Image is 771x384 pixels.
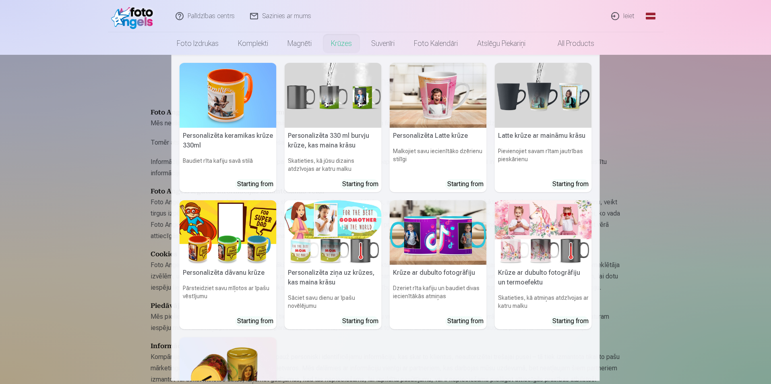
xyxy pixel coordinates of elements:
[285,154,382,176] h6: Skatieties, kā jūsu dizains atdzīvojas ar katru malku
[285,265,382,291] h5: Personalizēta ziņa uz krūzes, kas maina krāsu
[495,144,592,176] h6: Pievienojiet savam rītam jautrības pieskārienu
[285,128,382,154] h5: Personalizēta 330 ml burvju krūze, kas maina krāsu
[111,3,157,29] img: /fa1
[180,63,277,128] img: Personalizēta keramikas krūze 330ml
[390,128,487,144] h5: Personalizēta Latte krūze
[228,32,278,55] a: Komplekti
[285,200,382,265] img: Personalizēta ziņa uz krūzes, kas maina krāsu
[552,179,589,189] div: Starting from
[390,200,487,330] a: Krūze ar dubulto fotogrāfijuKrūze ar dubulto fotogrāfijuDzeriet rīta kafiju un baudiet divas ieci...
[285,200,382,330] a: Personalizēta ziņa uz krūzes, kas maina krāsuPersonalizēta ziņa uz krūzes, kas maina krāsuSāciet ...
[278,32,321,55] a: Magnēti
[495,200,592,330] a: Krūze ar dubulto fotogrāfiju un termoefektuKrūze ar dubulto fotogrāfiju un termoefektuSkatieties,...
[285,63,382,128] img: Personalizēta 330 ml burvju krūze, kas maina krāsu
[535,32,604,55] a: All products
[447,179,484,189] div: Starting from
[285,63,382,192] a: Personalizēta 330 ml burvju krūze, kas maina krāsuPersonalizēta 330 ml burvju krūze, kas maina kr...
[495,63,592,128] img: Latte krūze ar maināmu krāsu
[404,32,467,55] a: Foto kalendāri
[447,316,484,326] div: Starting from
[362,32,404,55] a: Suvenīri
[552,316,589,326] div: Starting from
[467,32,535,55] a: Atslēgu piekariņi
[180,154,277,176] h6: Baudiet rīta kafiju savā stilā
[180,281,277,313] h6: Pārsteidziet savu mīļotos ar īpašu vēstījumu
[495,128,592,144] h5: Latte krūze ar maināmu krāsu
[180,265,277,281] h5: Personalizēta dāvanu krūze
[495,291,592,313] h6: Skatieties, kā atmiņas atdzīvojas ar katru malku
[390,281,487,313] h6: Dzeriet rīta kafiju un baudiet divas iecienītākās atmiņas
[167,32,228,55] a: Foto izdrukas
[495,265,592,291] h5: Krūze ar dubulto fotogrāfiju un termoefektu
[237,179,273,189] div: Starting from
[180,63,277,192] a: Personalizēta keramikas krūze 330mlPersonalizēta keramikas krūze 330mlBaudiet rīta kafiju savā st...
[237,316,273,326] div: Starting from
[495,200,592,265] img: Krūze ar dubulto fotogrāfiju un termoefektu
[342,316,378,326] div: Starting from
[390,63,487,192] a: Personalizēta Latte krūzePersonalizēta Latte krūzeMalkojiet savu iecienītāko dzērienu stilīgiStar...
[321,32,362,55] a: Krūzes
[390,144,487,176] h6: Malkojiet savu iecienītāko dzērienu stilīgi
[342,179,378,189] div: Starting from
[285,291,382,313] h6: Sāciet savu dienu ar īpašu novēlējumu
[495,63,592,192] a: Latte krūze ar maināmu krāsuLatte krūze ar maināmu krāsuPievienojiet savam rītam jautrības pieskā...
[180,200,277,265] img: Personalizēta dāvanu krūze
[390,63,487,128] img: Personalizēta Latte krūze
[390,200,487,265] img: Krūze ar dubulto fotogrāfiju
[180,200,277,330] a: Personalizēta dāvanu krūzePersonalizēta dāvanu krūzePārsteidziet savu mīļotos ar īpašu vēstījumuS...
[180,128,277,154] h5: Personalizēta keramikas krūze 330ml
[390,265,487,281] h5: Krūze ar dubulto fotogrāfiju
